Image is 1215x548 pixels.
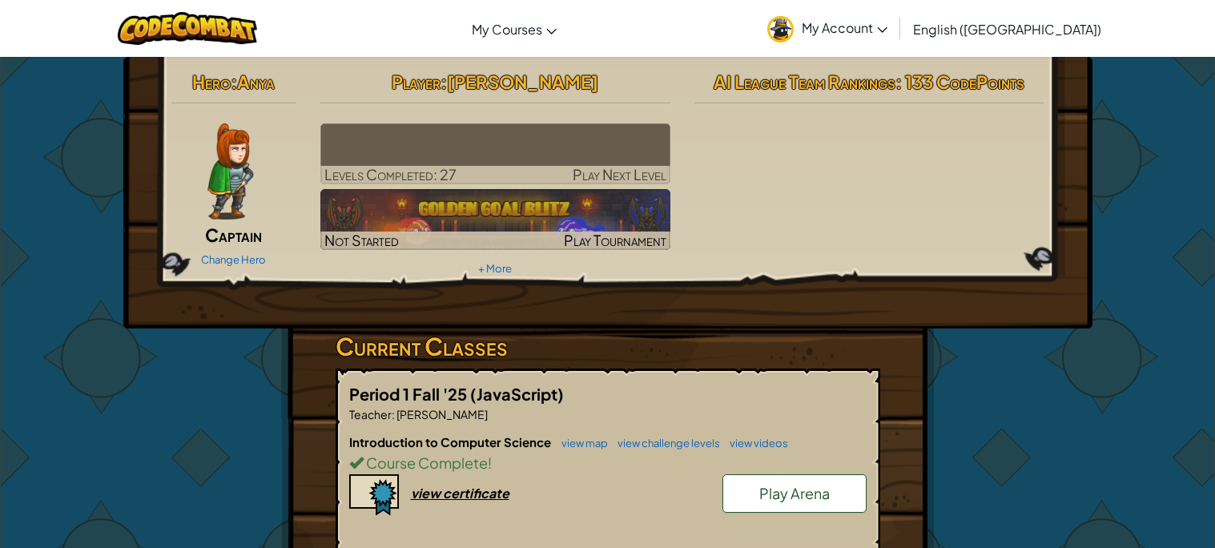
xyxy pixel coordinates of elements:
[714,71,895,93] span: AI League Team Rankings
[336,328,880,365] h3: Current Classes
[564,231,666,249] span: Play Tournament
[324,165,457,183] span: Levels Completed: 27
[478,262,512,275] a: + More
[395,407,488,421] span: [PERSON_NAME]
[392,71,441,93] span: Player
[441,71,447,93] span: :
[767,16,794,42] img: avatar
[472,21,542,38] span: My Courses
[470,384,564,404] span: (JavaScript)
[207,123,253,220] img: captain-pose.png
[759,3,895,54] a: My Account
[573,165,666,183] span: Play Next Level
[320,189,670,250] a: Not StartedPlay Tournament
[553,437,608,449] a: view map
[802,19,887,36] span: My Account
[364,453,488,472] span: Course Complete
[118,12,258,45] img: CodeCombat logo
[237,71,275,93] span: Anya
[205,224,262,246] span: Captain
[895,71,1024,93] span: : 133 CodePoints
[759,484,830,502] span: Play Arena
[349,474,399,516] img: certificate-icon.png
[349,384,470,404] span: Period 1 Fall '25
[201,253,266,266] a: Change Hero
[722,437,788,449] a: view videos
[464,7,565,50] a: My Courses
[231,71,237,93] span: :
[913,21,1101,38] span: English ([GEOGRAPHIC_DATA])
[349,434,553,449] span: Introduction to Computer Science
[411,485,509,502] div: view certificate
[447,71,598,93] span: [PERSON_NAME]
[349,485,509,502] a: view certificate
[320,189,670,250] img: Golden Goal
[610,437,720,449] a: view challenge levels
[324,231,399,249] span: Not Started
[320,123,670,184] a: Play Next Level
[392,407,395,421] span: :
[349,407,392,421] span: Teacher
[905,7,1109,50] a: English ([GEOGRAPHIC_DATA])
[488,453,492,472] span: !
[192,71,231,93] span: Hero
